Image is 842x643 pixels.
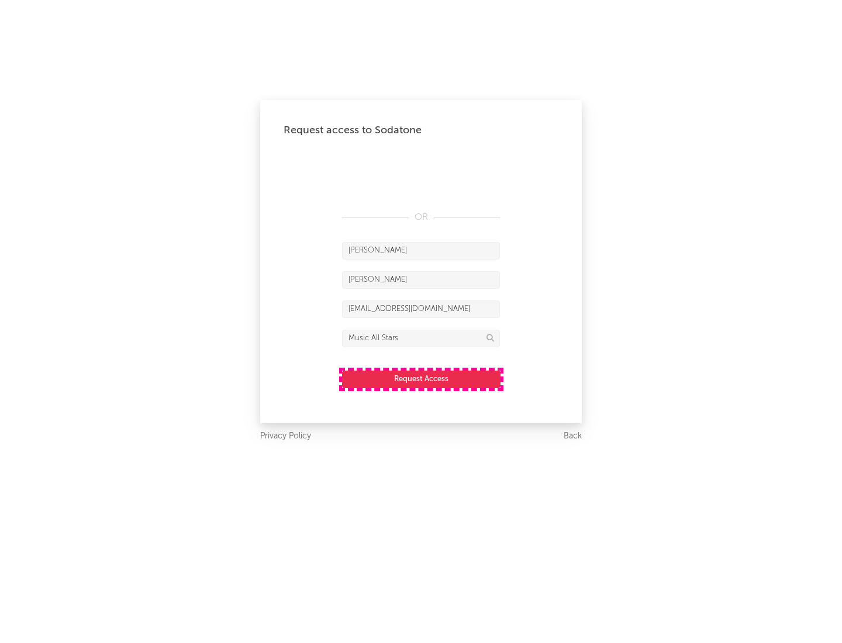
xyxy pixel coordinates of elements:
a: Back [564,429,582,444]
input: First Name [342,242,500,260]
button: Request Access [342,371,501,388]
input: Last Name [342,271,500,289]
a: Privacy Policy [260,429,311,444]
div: Request access to Sodatone [284,123,558,137]
div: OR [342,210,500,224]
input: Email [342,300,500,318]
input: Division [342,330,500,347]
